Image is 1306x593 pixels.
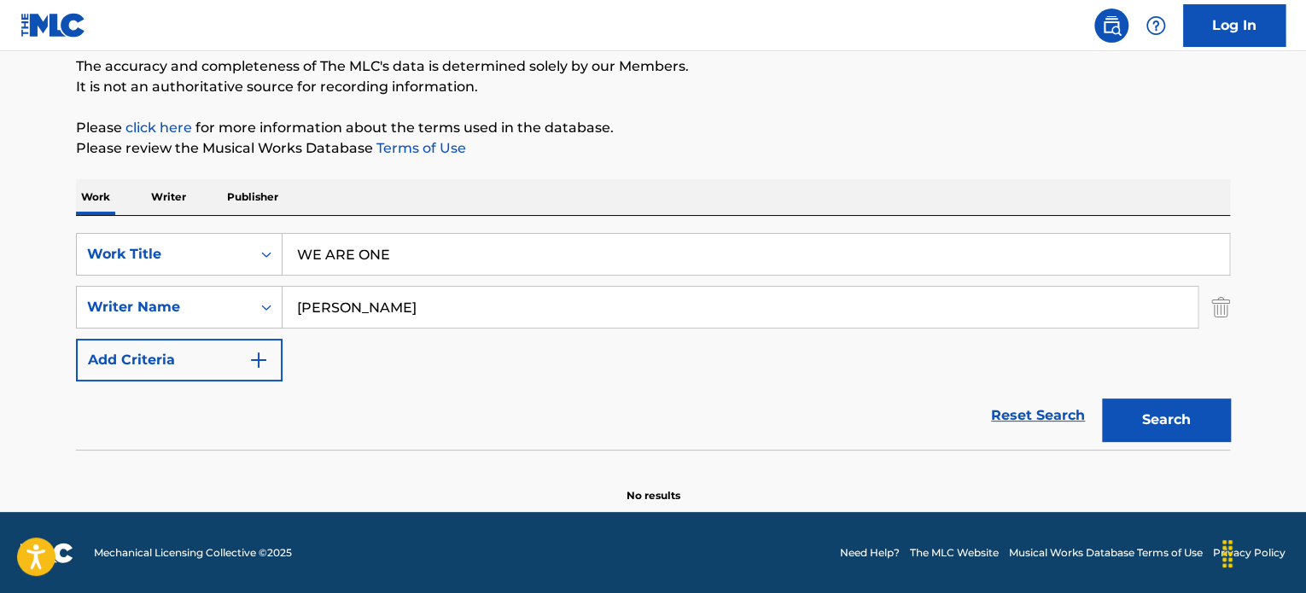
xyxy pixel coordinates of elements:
p: Please review the Musical Works Database [76,138,1230,159]
a: click here [125,119,192,136]
img: logo [20,543,73,563]
div: Writer Name [87,297,241,317]
p: Please for more information about the terms used in the database. [76,118,1230,138]
img: Delete Criterion [1211,286,1230,328]
a: Terms of Use [373,140,466,156]
p: The accuracy and completeness of The MLC's data is determined solely by our Members. [76,56,1230,77]
p: It is not an authoritative source for recording information. [76,77,1230,97]
img: 9d2ae6d4665cec9f34b9.svg [248,350,269,370]
div: Help [1139,9,1173,43]
img: search [1101,15,1122,36]
button: Add Criteria [76,339,283,381]
a: Public Search [1094,9,1128,43]
p: Work [76,179,115,215]
button: Search [1102,398,1230,441]
a: Privacy Policy [1213,545,1286,561]
a: Need Help? [840,545,900,561]
a: Musical Works Database Terms of Use [1009,545,1203,561]
div: Work Title [87,244,241,265]
iframe: Chat Widget [1221,511,1306,593]
a: Log In [1183,4,1286,47]
p: No results [627,468,680,503]
img: MLC Logo [20,13,86,38]
a: Reset Search [982,397,1093,434]
div: Drag [1214,528,1241,579]
p: Writer [146,179,191,215]
a: The MLC Website [910,545,999,561]
img: help [1146,15,1166,36]
form: Search Form [76,233,1230,450]
span: Mechanical Licensing Collective © 2025 [94,545,292,561]
p: Publisher [222,179,283,215]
